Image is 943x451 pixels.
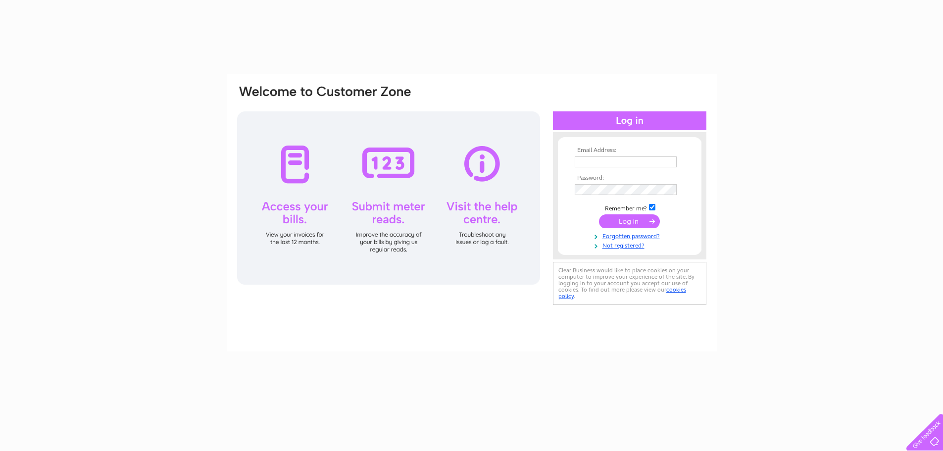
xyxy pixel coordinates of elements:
input: Submit [599,214,660,228]
a: Forgotten password? [575,231,687,240]
div: Clear Business would like to place cookies on your computer to improve your experience of the sit... [553,262,706,305]
a: Not registered? [575,240,687,250]
th: Email Address: [572,147,687,154]
th: Password: [572,175,687,182]
td: Remember me? [572,202,687,212]
a: cookies policy [558,286,686,300]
